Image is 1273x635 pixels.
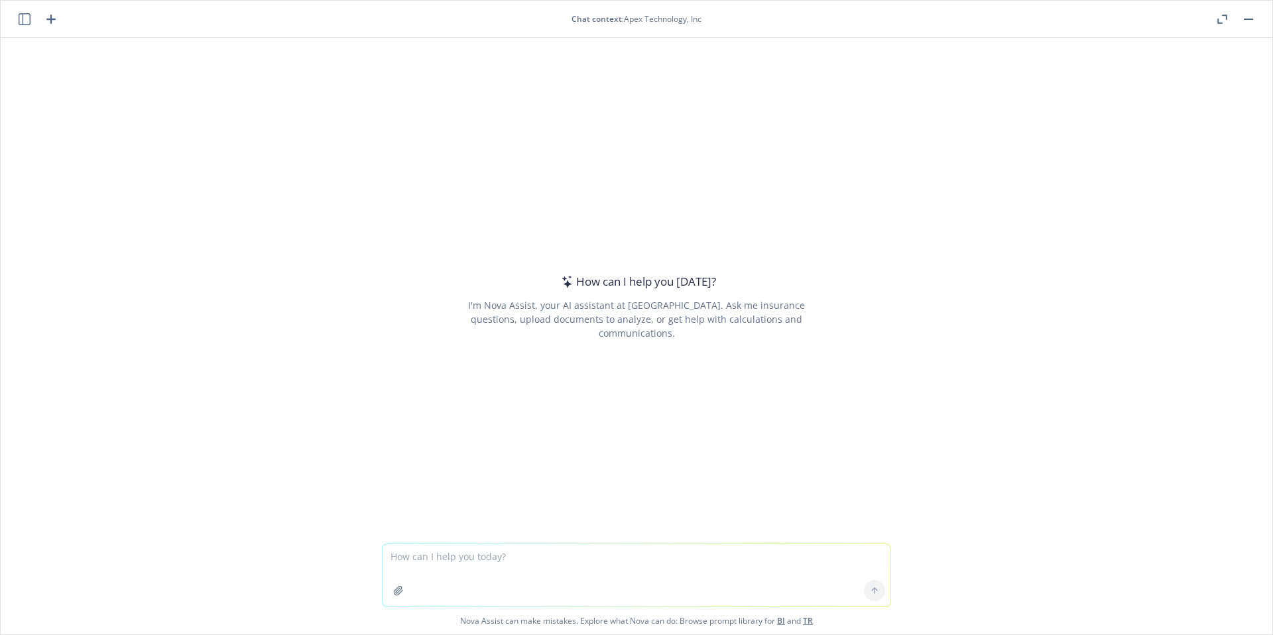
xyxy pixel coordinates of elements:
[803,615,813,626] a: TR
[450,298,823,340] div: I'm Nova Assist, your AI assistant at [GEOGRAPHIC_DATA]. Ask me insurance questions, upload docum...
[777,615,785,626] a: BI
[572,13,622,25] span: Chat context
[558,273,716,290] div: How can I help you [DATE]?
[572,13,701,25] div: : Apex Technology, Inc
[6,607,1267,634] span: Nova Assist can make mistakes. Explore what Nova can do: Browse prompt library for and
